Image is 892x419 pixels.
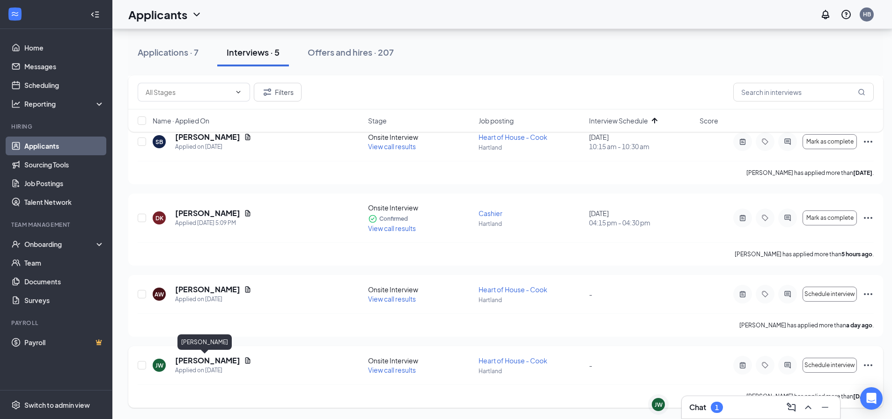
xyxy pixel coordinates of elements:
[737,214,748,222] svg: ActiveNote
[479,367,583,375] p: Hartland
[368,366,416,374] span: View call results
[479,356,547,365] span: Heart of House - Cook
[589,142,694,151] span: 10:15 am - 10:30 am
[244,357,251,364] svg: Document
[863,10,871,18] div: HB
[786,402,797,413] svg: ComposeMessage
[733,83,874,101] input: Search in interviews
[191,9,202,20] svg: ChevronDown
[244,286,251,293] svg: Document
[90,10,100,19] svg: Collapse
[175,284,240,295] h5: [PERSON_NAME]
[24,291,104,310] a: Surveys
[235,88,242,96] svg: ChevronDown
[746,169,874,177] p: [PERSON_NAME] has applied more than .
[782,214,793,222] svg: ActiveChat
[589,290,592,298] span: -
[10,9,20,19] svg: WorkstreamLogo
[24,400,90,410] div: Switch to admin view
[689,402,706,412] h3: Chat
[759,214,771,222] svg: Tag
[737,361,748,369] svg: ActiveNote
[177,334,232,350] div: [PERSON_NAME]
[24,99,105,108] div: Reporting
[700,116,718,125] span: Score
[24,239,96,249] div: Onboarding
[262,87,273,98] svg: Filter
[863,289,874,300] svg: Ellipses
[175,142,251,152] div: Applied on [DATE]
[655,401,663,409] div: JW
[589,209,694,227] div: [DATE]
[175,218,251,228] div: Applied [DATE] 5:09 PM
[175,366,251,375] div: Applied on [DATE]
[589,218,694,227] span: 04:15 pm - 04:30 pm
[24,76,104,94] a: Scheduling
[244,209,251,217] svg: Document
[858,88,865,96] svg: MagnifyingGlass
[739,321,874,329] p: [PERSON_NAME] has applied more than .
[146,87,231,97] input: All Stages
[368,203,473,212] div: Onsite Interview
[782,361,793,369] svg: ActiveChat
[368,116,387,125] span: Stage
[368,214,377,224] svg: CheckmarkCircle
[155,214,163,222] div: DK
[819,402,831,413] svg: Minimize
[155,138,163,146] div: SB
[153,116,209,125] span: Name · Applied On
[649,115,660,126] svg: ArrowUp
[784,400,799,415] button: ComposeMessage
[11,221,103,229] div: Team Management
[128,7,187,22] h1: Applicants
[24,137,104,155] a: Applicants
[803,210,857,225] button: Mark as complete
[589,116,648,125] span: Interview Schedule
[863,360,874,371] svg: Ellipses
[479,144,583,152] p: Hartland
[806,138,854,145] span: Mark as complete
[803,134,857,149] button: Mark as complete
[804,362,855,368] span: Schedule interview
[782,138,793,145] svg: ActiveChat
[806,215,854,221] span: Mark as complete
[368,224,416,232] span: View call results
[746,392,874,400] p: [PERSON_NAME] has applied more than .
[24,272,104,291] a: Documents
[841,251,872,258] b: 5 hours ago
[368,356,473,365] div: Onsite Interview
[803,287,857,302] button: Schedule interview
[24,57,104,76] a: Messages
[24,253,104,272] a: Team
[155,361,163,369] div: JW
[863,136,874,147] svg: Ellipses
[368,295,416,303] span: View call results
[820,9,831,20] svg: Notifications
[24,333,104,352] a: PayrollCrown
[479,220,583,228] p: Hartland
[818,400,833,415] button: Minimize
[24,155,104,174] a: Sourcing Tools
[11,99,21,108] svg: Analysis
[840,9,852,20] svg: QuestionInfo
[737,138,748,145] svg: ActiveNote
[715,404,719,412] div: 1
[846,322,872,329] b: a day ago
[853,169,872,176] b: [DATE]
[155,290,164,298] div: AW
[11,239,21,249] svg: UserCheck
[368,285,473,294] div: Onsite Interview
[479,285,547,294] span: Heart of House - Cook
[782,290,793,298] svg: ActiveChat
[11,123,103,130] div: Hiring
[138,46,199,58] div: Applications · 7
[175,295,251,304] div: Applied on [DATE]
[379,214,408,224] span: Confirmed
[801,400,816,415] button: ChevronUp
[589,132,694,151] div: [DATE]
[853,393,872,400] b: [DATE]
[24,193,104,211] a: Talent Network
[759,138,771,145] svg: Tag
[24,38,104,57] a: Home
[308,46,394,58] div: Offers and hires · 207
